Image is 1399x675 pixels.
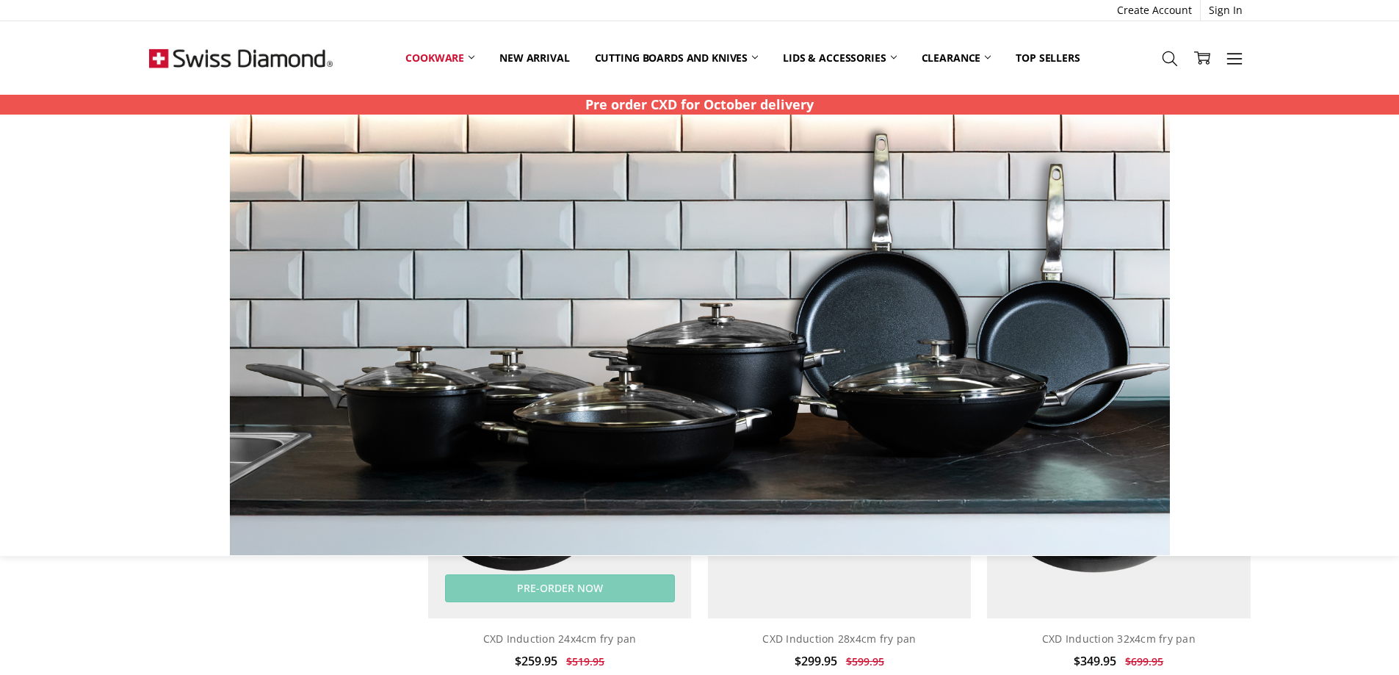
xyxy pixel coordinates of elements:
[1003,42,1092,74] a: Top Sellers
[487,42,582,74] a: New arrival
[483,632,637,646] a: CXD Induction 24x4cm fry pan
[1042,632,1196,646] a: CXD Induction 32x4cm fry pan
[585,95,814,113] strong: Pre order CXD for October delivery
[515,653,557,669] span: $259.95
[770,42,908,74] a: Lids & Accessories
[149,21,333,95] img: Free Shipping On Every Order
[846,654,884,668] span: $599.95
[445,574,675,602] a: Pre-Order Now
[582,42,771,74] a: Cutting boards and knives
[393,42,487,74] a: Cookware
[566,654,604,668] span: $519.95
[1125,654,1163,668] span: $699.95
[909,42,1004,74] a: Clearance
[762,632,916,646] a: CXD Induction 28x4cm fry pan
[795,653,837,669] span: $299.95
[1074,653,1116,669] span: $349.95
